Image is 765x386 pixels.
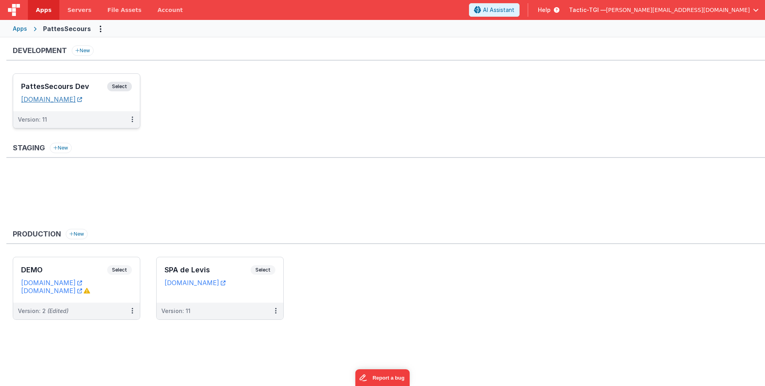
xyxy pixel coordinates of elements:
[165,266,251,274] h3: SPA de Levis
[355,369,410,386] iframe: Marker.io feedback button
[569,6,759,14] button: Tactic-TGI — [PERSON_NAME][EMAIL_ADDRESS][DOMAIN_NAME]
[50,143,72,153] button: New
[67,6,91,14] span: Servers
[21,95,82,103] a: [DOMAIN_NAME]
[13,144,45,152] h3: Staging
[251,265,275,275] span: Select
[161,307,190,315] div: Version: 11
[165,279,226,287] a: [DOMAIN_NAME]
[47,307,69,314] span: (Edited)
[21,266,107,274] h3: DEMO
[43,24,91,33] div: PattesSecours
[469,3,520,17] button: AI Assistant
[36,6,51,14] span: Apps
[94,22,107,35] button: Options
[108,6,142,14] span: File Assets
[13,230,61,238] h3: Production
[21,83,107,91] h3: PattesSecours Dev
[107,82,132,91] span: Select
[569,6,606,14] span: Tactic-TGI —
[21,287,82,295] a: [DOMAIN_NAME]
[18,307,69,315] div: Version: 2
[72,45,94,56] button: New
[483,6,514,14] span: AI Assistant
[13,25,27,33] div: Apps
[18,116,47,124] div: Version: 11
[107,265,132,275] span: Select
[66,229,88,239] button: New
[21,279,82,287] a: [DOMAIN_NAME]
[13,47,67,55] h3: Development
[606,6,750,14] span: [PERSON_NAME][EMAIL_ADDRESS][DOMAIN_NAME]
[538,6,551,14] span: Help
